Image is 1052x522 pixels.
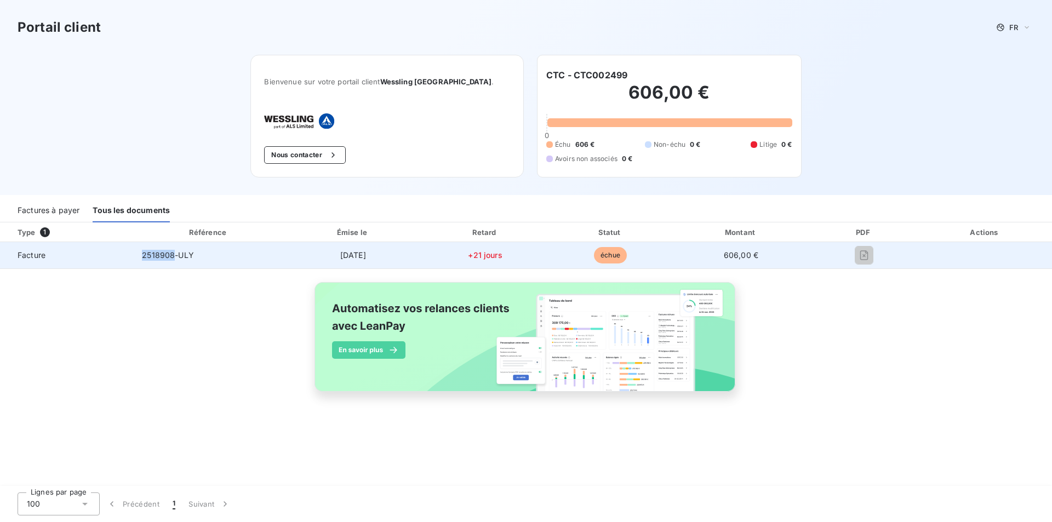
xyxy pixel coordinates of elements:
[424,227,546,238] div: Retard
[594,247,627,263] span: échue
[555,154,618,164] span: Avoirs non associés
[182,492,237,515] button: Suivant
[690,140,700,150] span: 0 €
[142,250,194,260] span: 2518908-ULY
[812,227,916,238] div: PDF
[468,250,502,260] span: +21 jours
[173,498,175,509] span: 1
[11,227,131,238] div: Type
[93,199,170,222] div: Tous les documents
[674,227,808,238] div: Montant
[551,227,670,238] div: Statut
[546,68,627,82] h6: CTC - CTC002499
[555,140,571,150] span: Échu
[380,77,492,86] span: Wessling [GEOGRAPHIC_DATA]
[545,131,549,140] span: 0
[575,140,595,150] span: 606 €
[264,146,345,164] button: Nous contacter
[100,492,166,515] button: Précédent
[27,498,40,509] span: 100
[724,250,758,260] span: 606,00 €
[264,77,510,86] span: Bienvenue sur votre portail client .
[166,492,182,515] button: 1
[18,199,79,222] div: Factures à payer
[189,228,226,237] div: Référence
[9,250,124,261] span: Facture
[622,154,632,164] span: 0 €
[654,140,685,150] span: Non-échu
[287,227,420,238] div: Émise le
[1009,23,1018,32] span: FR
[781,140,792,150] span: 0 €
[18,18,101,37] h3: Portail client
[546,82,792,114] h2: 606,00 €
[40,227,50,237] span: 1
[340,250,366,260] span: [DATE]
[921,227,1050,238] div: Actions
[305,276,747,410] img: banner
[759,140,777,150] span: Litige
[264,113,334,129] img: Company logo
